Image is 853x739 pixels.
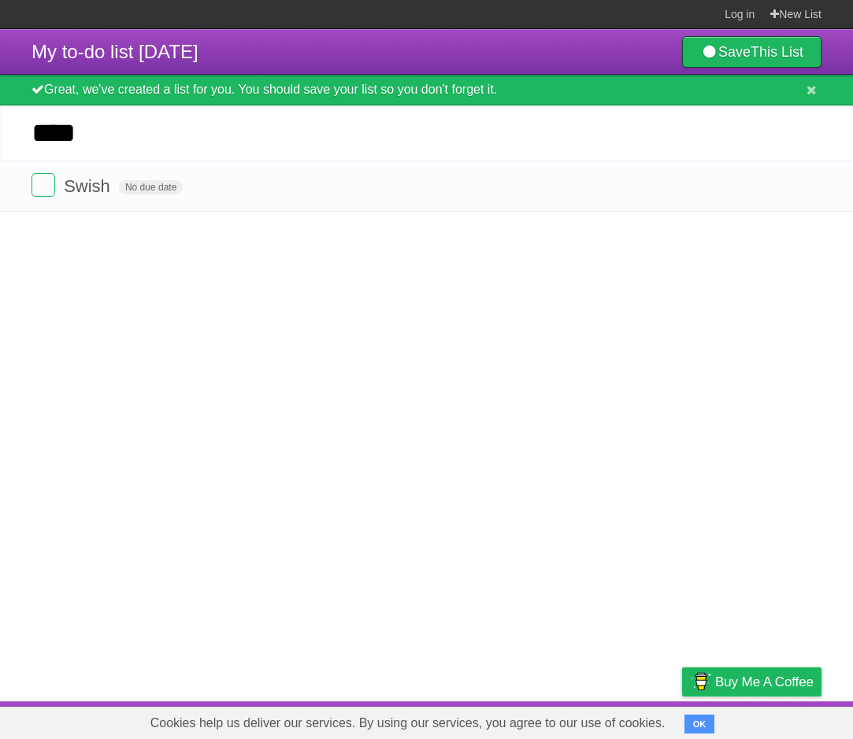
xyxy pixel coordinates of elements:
[608,705,643,735] a: Terms
[682,36,821,68] a: SaveThis List
[119,180,183,194] span: No due date
[682,667,821,697] a: Buy me a coffee
[473,705,506,735] a: About
[32,41,198,62] span: My to-do list [DATE]
[690,668,711,695] img: Buy me a coffee
[751,44,803,60] b: This List
[32,173,55,197] label: Done
[135,708,681,739] span: Cookies help us deliver our services. By using our services, you agree to our use of cookies.
[715,668,814,696] span: Buy me a coffee
[722,705,821,735] a: Suggest a feature
[64,176,114,196] span: Swish
[662,705,703,735] a: Privacy
[684,715,715,733] button: OK
[525,705,588,735] a: Developers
